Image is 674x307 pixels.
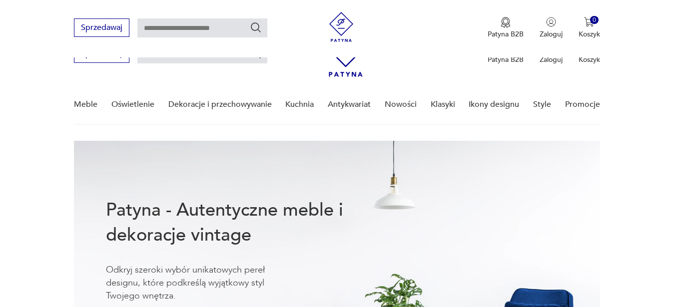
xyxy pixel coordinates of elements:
img: Ikona medalu [501,17,511,28]
a: Klasyki [431,85,455,124]
a: Kuchnia [285,85,314,124]
a: Sprzedawaj [74,51,129,58]
button: Szukaj [250,21,262,33]
a: Style [533,85,551,124]
a: Sprzedawaj [74,25,129,32]
a: Meble [74,85,97,124]
a: Ikona medaluPatyna B2B [488,17,524,39]
div: 0 [590,16,599,24]
p: Koszyk [579,29,600,39]
img: Ikona koszyka [584,17,594,27]
p: Odkryj szeroki wybór unikatowych pereł designu, które podkreślą wyjątkowy styl Twojego wnętrza. [106,264,296,303]
a: Promocje [565,85,600,124]
a: Dekoracje i przechowywanie [168,85,272,124]
button: Sprzedawaj [74,18,129,37]
p: Patyna B2B [488,55,524,64]
a: Oświetlenie [111,85,154,124]
a: Ikony designu [469,85,519,124]
p: Koszyk [579,55,600,64]
a: Nowości [385,85,417,124]
p: Zaloguj [540,55,563,64]
h1: Patyna - Autentyczne meble i dekoracje vintage [106,198,376,248]
button: 0Koszyk [579,17,600,39]
img: Patyna - sklep z meblami i dekoracjami vintage [326,12,356,42]
button: Zaloguj [540,17,563,39]
button: Patyna B2B [488,17,524,39]
p: Patyna B2B [488,29,524,39]
a: Antykwariat [328,85,371,124]
img: Ikonka użytkownika [546,17,556,27]
p: Zaloguj [540,29,563,39]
